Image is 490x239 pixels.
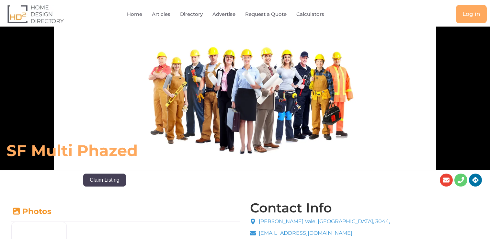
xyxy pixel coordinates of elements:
[83,174,126,187] button: Claim Listing
[152,7,170,22] a: Articles
[180,7,203,22] a: Directory
[100,7,366,22] nav: Menu
[257,218,390,225] span: [PERSON_NAME] Vale, [GEOGRAPHIC_DATA], 3044,
[456,5,487,23] a: Log in
[250,201,332,214] h4: Contact Info
[127,7,142,22] a: Home
[245,7,287,22] a: Request a Quote
[11,207,51,216] a: Photos
[462,11,480,17] span: Log in
[296,7,324,22] a: Calculators
[250,229,390,237] a: [EMAIL_ADDRESS][DOMAIN_NAME]
[212,7,235,22] a: Advertise
[257,229,352,237] span: [EMAIL_ADDRESS][DOMAIN_NAME]
[6,141,340,160] h6: SF Multi Phazed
